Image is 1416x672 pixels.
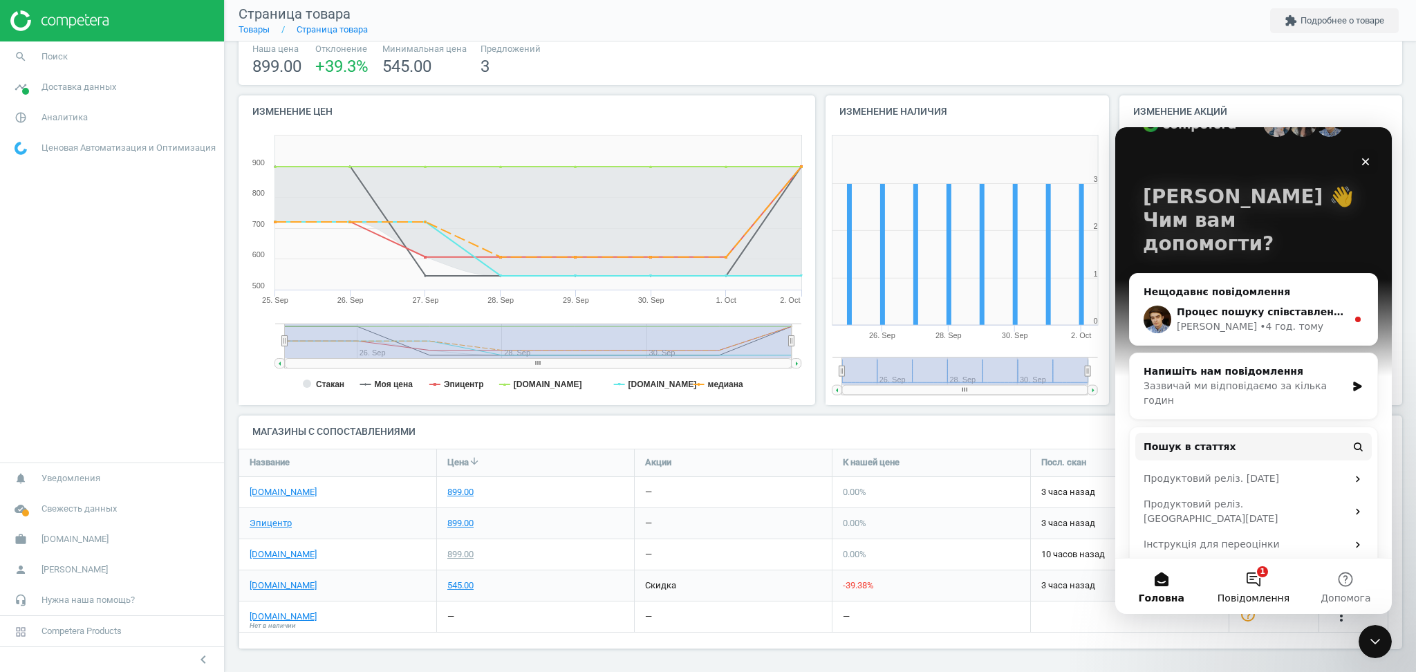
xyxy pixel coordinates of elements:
div: Продуктовий реліз. [GEOGRAPHIC_DATA][DATE] [28,370,232,399]
span: Свежесть данных [41,503,117,515]
iframe: Intercom live chat [1359,625,1392,658]
div: Інструкція для переоцінки [20,404,257,430]
button: chevron_left [186,651,221,669]
span: Наша цена [252,43,301,55]
div: 899.00 [447,486,474,498]
span: скидка [645,580,676,590]
a: [DOMAIN_NAME] [250,610,317,623]
i: work [8,526,34,552]
h4: Магазины с сопоставлениями [239,416,1402,448]
span: Поиск [41,50,68,63]
div: Напишіть нам повідомленняЗазвичай ми відповідаємо за кілька годин [14,225,263,292]
span: Название [250,456,290,469]
text: 700 [252,220,265,228]
i: headset_mic [8,587,34,613]
i: person [8,557,34,583]
text: 800 [252,189,265,197]
button: Пошук в статтях [20,306,257,333]
tspan: медиана [708,380,743,389]
tspan: 30. Sep [638,296,664,304]
a: Товары [239,24,270,35]
i: timeline [8,74,34,100]
span: Минимальная цена [382,43,467,55]
span: Цена [447,456,469,469]
span: 3 [481,57,490,76]
span: Акции [645,456,671,469]
a: Эпицентр [250,517,292,530]
text: 1 [1094,270,1098,278]
span: Доставка данных [41,81,116,93]
span: 3 часа назад [1041,486,1218,498]
span: 10 часов назад [1041,548,1218,561]
button: Повідомлення [92,431,184,487]
span: Ценовая Автоматизация и Оптимизация [41,142,216,154]
div: — [645,548,652,561]
div: Зазвичай ми відповідаємо за кілька годин [28,252,231,281]
span: Нет в наличии [250,621,296,631]
span: Нужна наша помощь? [41,594,135,606]
tspan: [DOMAIN_NAME] [628,380,697,389]
button: more_vert [1333,608,1350,626]
span: 0.00 % [843,487,866,497]
div: — [645,486,652,498]
span: [DOMAIN_NAME] [41,533,109,545]
a: [DOMAIN_NAME] [250,579,317,592]
span: 545.00 [382,57,431,76]
h4: Изменение цен [239,95,815,128]
span: Отклонение [315,43,369,55]
div: Продуктовий реліз. [DATE] [20,339,257,364]
i: help_outline [1240,606,1256,623]
tspan: 27. Sep [412,296,438,304]
div: 899.00 [447,517,474,530]
tspan: 1. Oct [716,296,736,304]
i: chevron_left [195,651,212,668]
span: +39.3 % [315,57,369,76]
tspan: 30. Sep [1002,331,1028,339]
span: Процес пошуку співставлень по доданим товарам також був завершений, дайте знати якщо виникнуть до... [62,179,773,190]
span: Страница товара [239,6,351,22]
span: 899.00 [252,57,301,76]
tspan: Моя цена [374,380,413,389]
img: wGWNvw8QSZomAAAAABJRU5ErkJggg== [15,142,27,155]
div: 899.00 [447,548,474,561]
tspan: 26. Sep [869,331,895,339]
i: extension [1285,15,1297,27]
span: Competera Products [41,625,122,637]
tspan: 25. Sep [262,296,288,304]
div: — [645,610,652,623]
div: Інструкція для переоцінки [28,410,232,424]
span: Головна [23,466,68,476]
a: [DOMAIN_NAME] [250,548,317,561]
i: arrow_downward [469,456,480,467]
div: — [843,610,850,623]
tspan: Эпицентр [444,380,484,389]
div: Продуктовий реліз. [GEOGRAPHIC_DATA][DATE] [20,364,257,404]
span: 0.00 % [843,549,866,559]
span: Допомога [205,466,255,476]
text: 3 [1094,175,1098,183]
text: 0 [1094,317,1098,325]
div: Напишіть нам повідомлення [28,237,231,252]
tspan: [DOMAIN_NAME] [514,380,582,389]
span: Аналитика [41,111,88,124]
div: Продуктовий реліз. [DATE] [28,344,232,359]
span: Пошук в статтях [28,312,121,327]
tspan: 2. Oct [1071,331,1091,339]
img: ajHJNr6hYgQAAAAASUVORK5CYII= [10,10,109,31]
span: 3 часа назад [1041,517,1218,530]
h4: Изменение акций [1119,95,1403,128]
div: — [447,610,454,623]
button: extensionПодробнее о товаре [1270,8,1399,33]
tspan: 28. Sep [935,331,962,339]
span: Предложений [481,43,541,55]
span: К нашей цене [843,456,900,469]
button: Допомога [185,431,277,487]
text: 900 [252,158,265,167]
iframe: Intercom live chat [1115,127,1392,614]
